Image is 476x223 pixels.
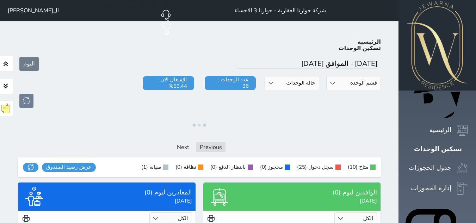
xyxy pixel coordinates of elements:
[141,165,168,170] li: صيانة (1)
[358,38,381,46] a: الرئيسية
[207,214,216,223] a: Print
[409,163,451,173] div: جدول الحجوزات
[407,64,468,125] a: ملاحظات فريق العمل
[196,142,225,152] button: Previous
[297,165,341,170] li: سجل دخول (25)
[407,163,468,173] a: جدول الحجوزات
[407,144,468,154] a: تسكين الوحدات
[411,183,451,193] div: إدارة الحجوزات
[241,198,377,204] p: [DATE]
[8,7,59,14] span: ال[PERSON_NAME]
[56,198,192,204] p: [DATE]
[241,189,377,196] span: الوافدين ليوم (0)
[66,2,171,10] span: غير مرتبط مع المنصة الوطنية للرصد السياحي
[205,76,256,90] div: عدد الوحدات : 36
[414,144,462,154] div: تسكين الوحدات
[21,214,30,223] a: Print
[339,44,381,52] a: تسكين الوحدات
[407,125,468,136] a: الرئيسية
[260,165,290,170] li: محجوز (0)
[429,125,451,135] div: الرئيسية
[143,76,194,90] div: الإشغال الان : 69.44%
[19,57,39,71] button: اليوم
[46,164,92,170] span: عرض رصيد الصندوق
[42,163,96,172] button: عرض رصيد الصندوق
[66,20,171,29] a: ملاحظات فريق العمل
[173,142,193,152] button: Next
[66,10,171,20] a: الدعم الفني
[175,165,203,170] li: نظافة (0)
[235,6,326,15] div: شركة جوارنا العقارية - جوارنا 3 الاحساء
[407,182,468,195] a: إدارة الحجوزات
[210,165,253,170] li: بانتظار الدفع (0)
[56,189,192,196] span: المغادرين ليوم (0)
[163,29,171,36] a: Notifications
[348,165,376,170] li: متاح (10)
